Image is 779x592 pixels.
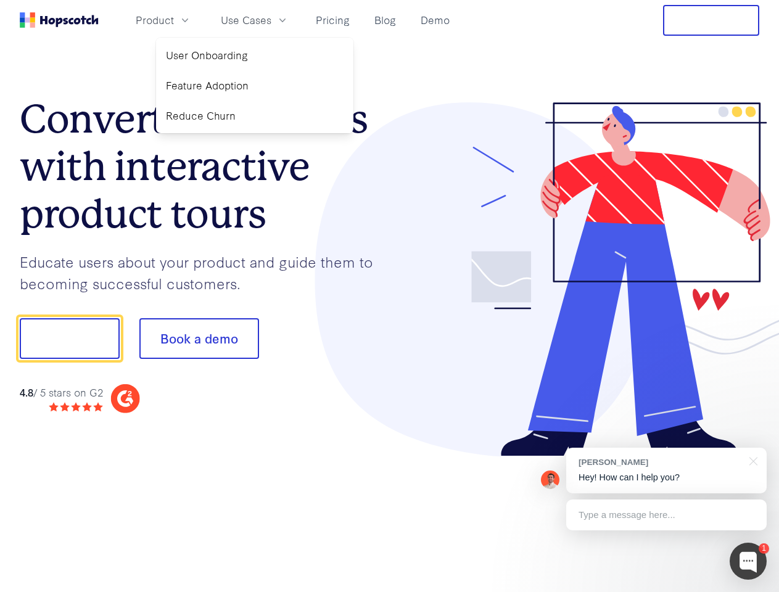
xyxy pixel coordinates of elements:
[20,12,99,28] a: Home
[20,385,103,400] div: / 5 stars on G2
[416,10,455,30] a: Demo
[311,10,355,30] a: Pricing
[541,471,559,489] img: Mark Spera
[213,10,296,30] button: Use Cases
[579,456,742,468] div: [PERSON_NAME]
[369,10,401,30] a: Blog
[161,73,348,98] a: Feature Adoption
[221,12,271,28] span: Use Cases
[579,471,754,484] p: Hey! How can I help you?
[759,543,769,554] div: 1
[20,251,390,294] p: Educate users about your product and guide them to becoming successful customers.
[161,103,348,128] a: Reduce Churn
[136,12,174,28] span: Product
[128,10,199,30] button: Product
[20,96,390,237] h1: Convert more trials with interactive product tours
[663,5,759,36] button: Free Trial
[139,318,259,359] button: Book a demo
[161,43,348,68] a: User Onboarding
[20,385,33,399] strong: 4.8
[566,499,767,530] div: Type a message here...
[20,318,120,359] button: Show me!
